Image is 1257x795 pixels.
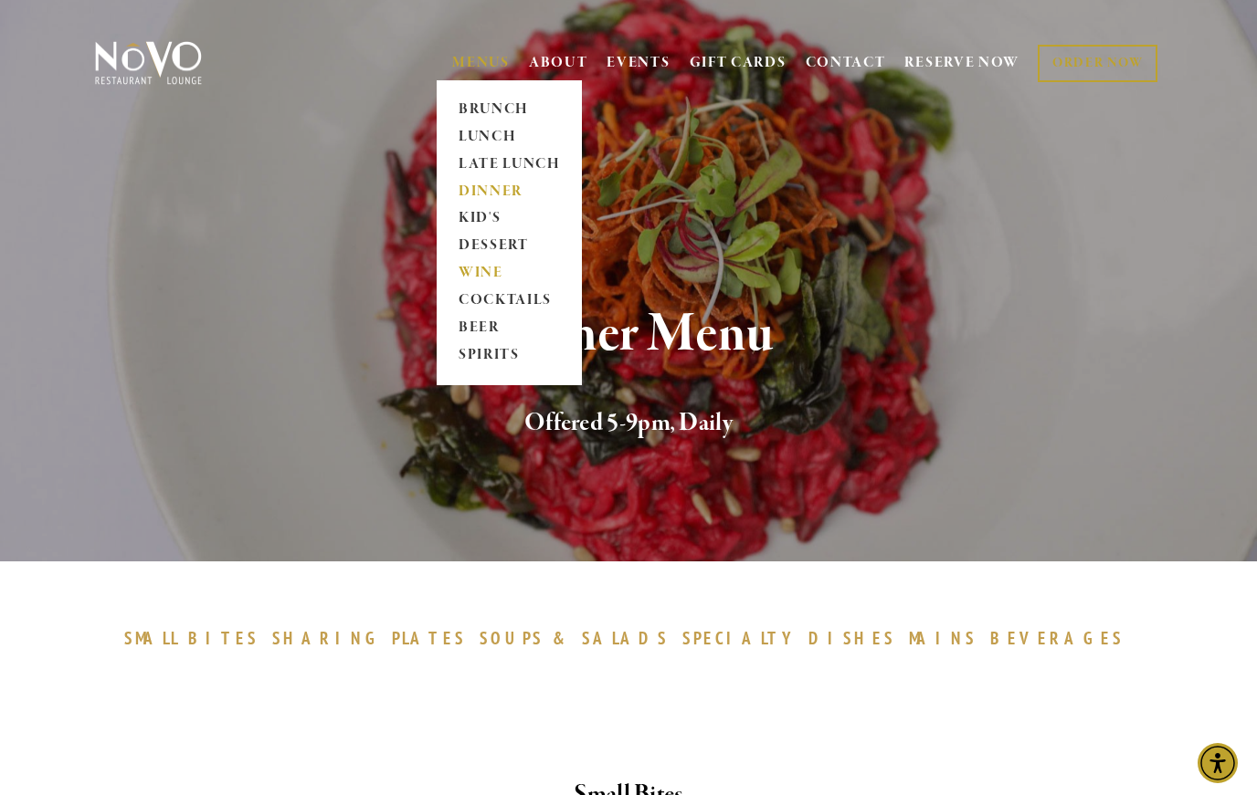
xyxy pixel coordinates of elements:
a: BEVERAGES [990,627,1133,649]
a: ORDER NOW [1038,45,1157,82]
a: LUNCH [452,123,566,151]
span: BEVERAGES [990,627,1124,649]
a: BEER [452,315,566,342]
a: GIFT CARDS [690,46,787,80]
a: ABOUT [529,54,588,72]
span: DISHES [808,627,895,649]
span: SPECIALTY [682,627,799,649]
span: SOUPS [480,627,544,649]
span: SALADS [582,627,670,649]
a: MENUS [452,54,510,72]
div: Accessibility Menu [1198,743,1238,783]
a: RESERVE NOW [904,46,1019,80]
a: KID'S [452,205,566,233]
span: SMALL [124,627,179,649]
a: CONTACT [806,46,886,80]
a: DESSERT [452,233,566,260]
span: PLATES [392,627,466,649]
a: SHARINGPLATES [272,627,475,649]
span: MAINS [909,627,977,649]
a: MAINS [909,627,987,649]
span: BITES [188,627,259,649]
a: SOUPS&SALADS [480,627,678,649]
a: BRUNCH [452,96,566,123]
a: SPIRITS [452,342,566,370]
h2: Offered 5-9pm, Daily [123,404,1133,443]
a: LATE LUNCH [452,151,566,178]
a: SPECIALTYDISHES [682,627,903,649]
span: & [553,627,573,649]
a: SMALLBITES [124,627,268,649]
h1: Dinner Menu [123,305,1133,364]
a: WINE [452,260,566,288]
a: EVENTS [607,54,670,72]
a: DINNER [452,178,566,205]
span: SHARING [272,627,384,649]
img: Novo Restaurant &amp; Lounge [91,40,206,86]
a: COCKTAILS [452,288,566,315]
